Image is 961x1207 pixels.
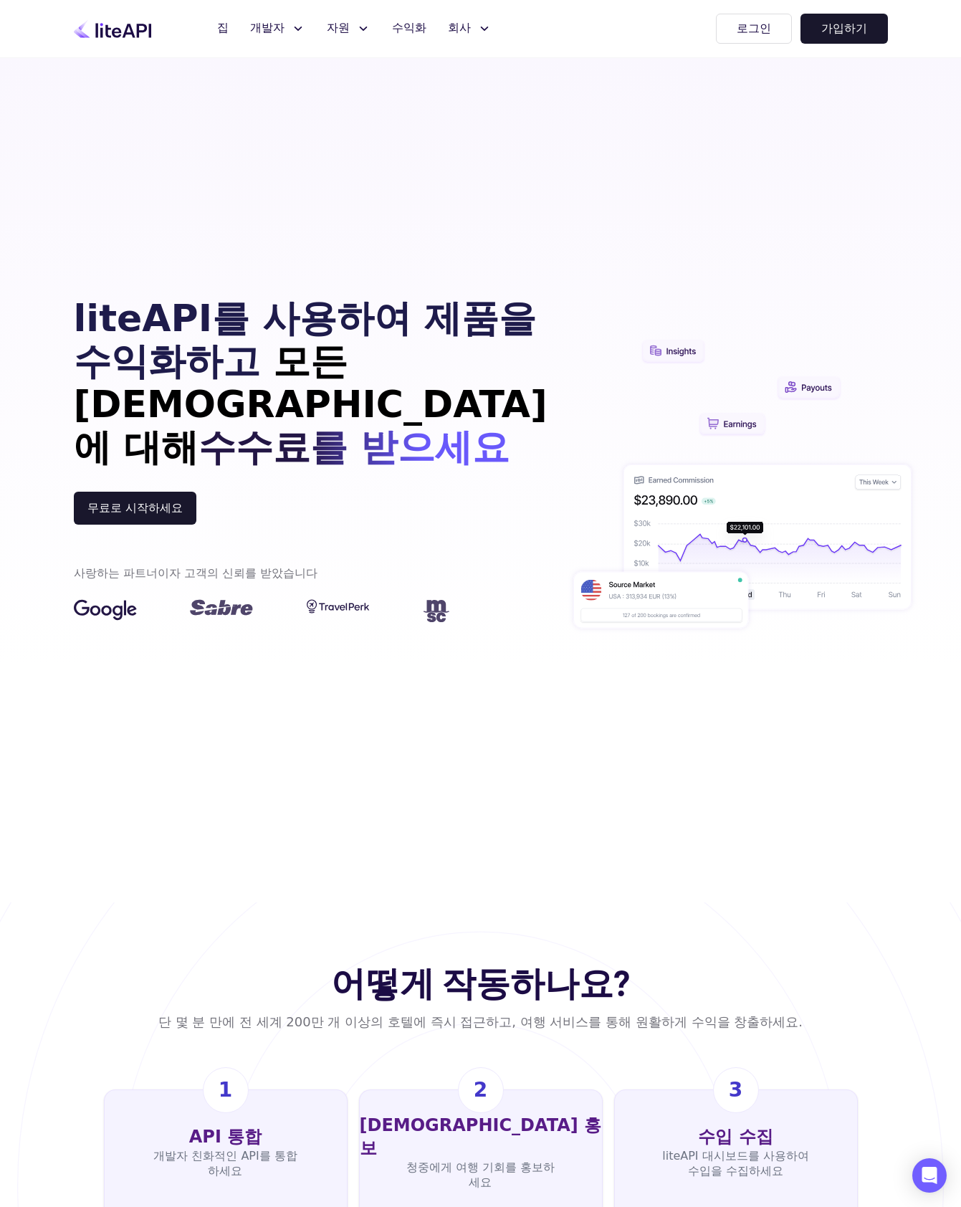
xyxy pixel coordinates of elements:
[392,21,426,36] font: 수익화
[716,14,792,44] button: 로그인
[912,1158,947,1193] div: 인터콤 메신저 열기
[87,501,183,515] font: 무료로 시작하세요
[199,426,510,469] font: 수수료를 받으세요
[383,14,435,43] a: 수익화
[406,1160,555,1189] font: 청중에게 여행 기회를 홍보하세요
[219,1078,232,1102] font: 1
[448,21,471,36] font: 회사
[474,1078,487,1102] font: 2
[153,1149,297,1178] font: 개발자 친화적인 API를 통합하세요
[439,14,500,43] button: 회사
[821,22,867,35] font: 가입하기
[729,1078,742,1102] font: 3
[74,297,537,383] font: liteAPI를 사용하여 제품을 수익화하고
[698,1127,773,1147] font: 수입 수집
[74,340,548,469] font: 모든 [DEMOGRAPHIC_DATA]에 대해
[318,14,379,43] button: 자원
[217,21,229,36] font: 집
[568,57,917,902] img: 영웅 일러스트
[158,1014,803,1029] font: 단 몇 분 만에 전 세계 200만 개 이상의 호텔에 즉시 접근하고, 여행 서비스를 통해 원활하게 수익을 창출하세요.
[250,21,285,36] font: 개발자
[737,22,771,35] font: 로그인
[360,1115,602,1158] font: [DEMOGRAPHIC_DATA] 홍보
[74,566,317,580] font: 사랑하는 파트너이자 고객의 신뢰를 받았습니다
[74,492,196,525] button: 무료로 시작하세요
[242,14,314,43] button: 개발자
[209,14,237,43] a: 집
[800,14,888,44] button: 가입하기
[189,1127,262,1147] font: API 통합
[74,501,196,515] a: 등록하다
[662,1149,809,1178] font: liteAPI 대시보드를 사용하여 수입을 수집하세요
[331,963,630,1008] font: 어떻게 작동하나요?
[327,21,350,36] font: 자원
